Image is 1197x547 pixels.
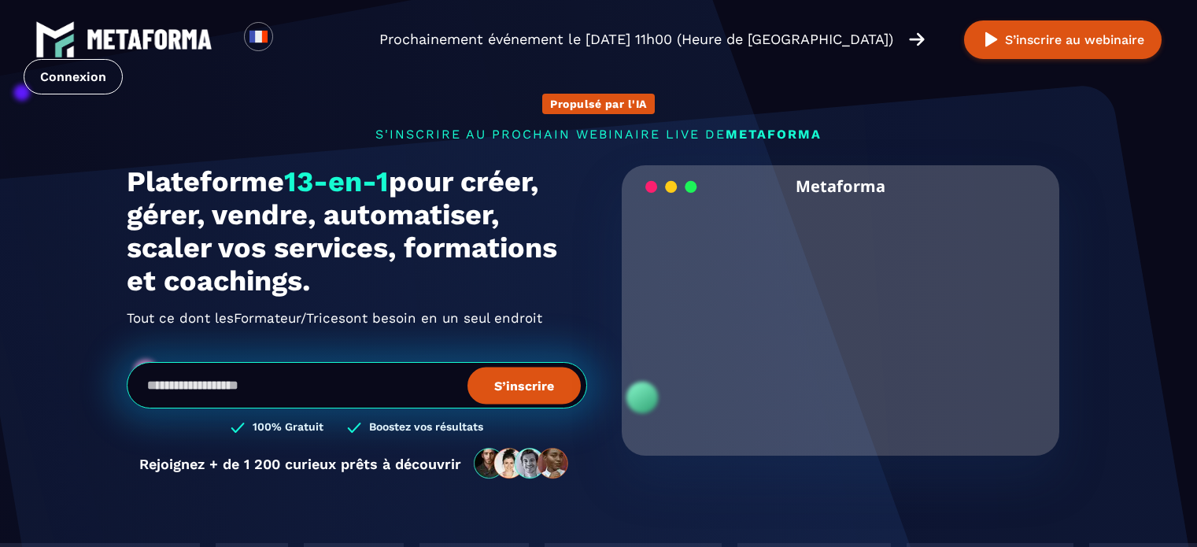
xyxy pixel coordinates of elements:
span: 13-en-1 [284,165,389,198]
h2: Metaforma [796,165,885,207]
span: METAFORMA [726,127,822,142]
a: Connexion [24,59,123,94]
img: checked [231,420,245,435]
span: Formateur/Trices [234,305,345,331]
img: fr [249,27,268,46]
h3: 100% Gratuit [253,420,323,435]
div: Search for option [273,22,312,57]
img: logo [87,29,212,50]
p: Prochainement événement le [DATE] 11h00 (Heure de [GEOGRAPHIC_DATA]) [379,28,893,50]
img: logo [35,20,75,59]
h2: Tout ce dont les ont besoin en un seul endroit [127,305,587,331]
h1: Plateforme pour créer, gérer, vendre, automatiser, scaler vos services, formations et coachings. [127,165,587,298]
button: S’inscrire au webinaire [964,20,1162,59]
video: Your browser does not support the video tag. [634,207,1048,414]
img: checked [347,420,361,435]
input: Search for option [286,30,298,49]
p: Rejoignez + de 1 200 curieux prêts à découvrir [139,456,461,472]
img: play [981,30,1001,50]
h3: Boostez vos résultats [369,420,483,435]
img: community-people [469,447,574,480]
img: arrow-right [909,31,925,48]
p: s'inscrire au prochain webinaire live de [127,127,1071,142]
button: S’inscrire [467,367,581,404]
img: loading [645,179,697,194]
